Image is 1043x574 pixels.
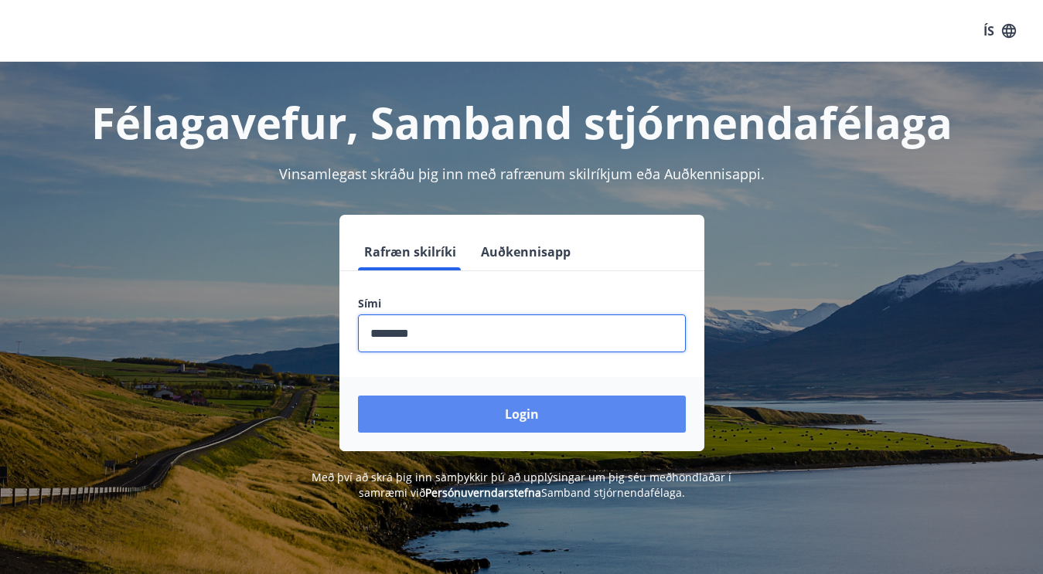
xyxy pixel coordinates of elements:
h1: Félagavefur, Samband stjórnendafélaga [19,93,1024,151]
label: Sími [358,296,686,311]
button: Login [358,396,686,433]
button: Rafræn skilríki [358,233,462,270]
button: Auðkennisapp [475,233,577,270]
button: ÍS [975,17,1024,45]
span: Með því að skrá þig inn samþykkir þú að upplýsingar um þig séu meðhöndlaðar í samræmi við Samband... [312,470,731,500]
a: Persónuverndarstefna [425,485,541,500]
span: Vinsamlegast skráðu þig inn með rafrænum skilríkjum eða Auðkennisappi. [279,165,765,183]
